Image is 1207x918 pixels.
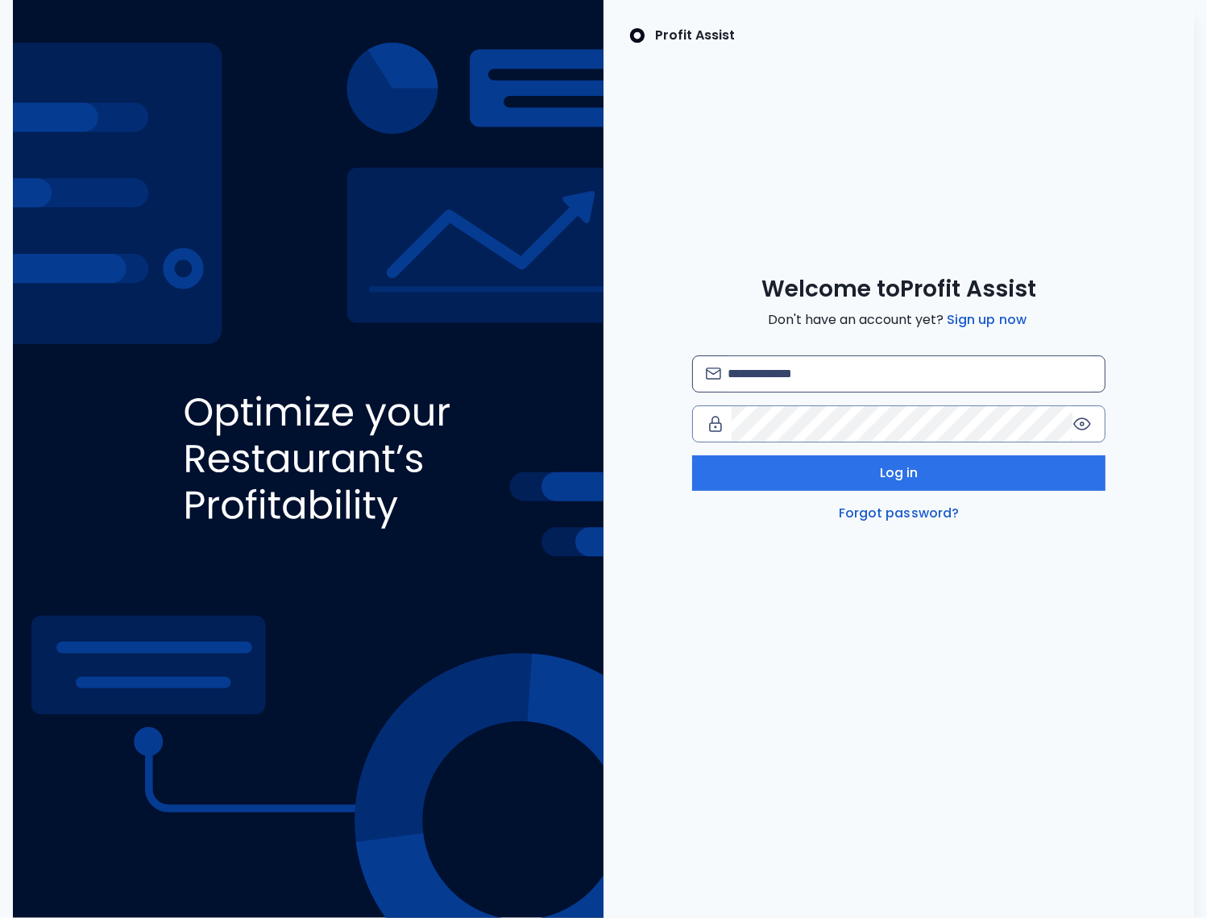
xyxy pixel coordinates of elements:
span: Don't have an account yet? [768,310,1030,330]
p: Profit Assist [655,26,735,45]
a: Forgot password? [836,504,963,523]
span: Welcome to Profit Assist [761,275,1036,304]
img: SpotOn Logo [629,26,645,45]
span: Log in [880,463,919,483]
button: Log in [692,455,1105,491]
a: Sign up now [944,310,1030,330]
img: email [706,368,721,380]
